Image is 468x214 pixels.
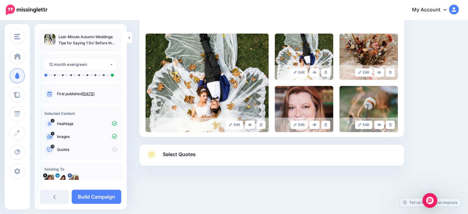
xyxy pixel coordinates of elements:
img: 12936747_1161812117171759_1944406923517990801_n-bsa9643.jpg [69,175,79,184]
img: 84c519d153c57fb2563bcb2c0e096d16_large.jpg [146,34,269,132]
a: Tell us how we can improve [400,198,461,207]
span: Select Quotes [163,150,196,159]
h4: Sending To [44,167,117,172]
img: 8fVX9xhV-1030.jpg [44,175,54,184]
span: 3 [51,119,54,123]
img: 84c519d153c57fb2563bcb2c0e096d16_thumb.jpg [44,34,55,45]
img: menu.png [14,34,20,39]
img: 1516360853059-36439.png [57,175,66,184]
a: [DATE] [82,91,94,96]
h4: Selected Content [44,111,117,116]
p: Hashtags [57,121,117,127]
a: Select Quotes [146,150,398,166]
p: Images [57,134,117,139]
img: 9846b385c86d3c842bac03b3d22b0a6e_large.jpg [339,34,398,80]
span: 14 [51,145,55,148]
p: Last-Minute Autumn Weddings: Tips for Saying ‘I Do’ Before the Leaves Fall [58,34,117,46]
button: 12 month evergreen [44,59,117,71]
div: 12 month evergreen [49,61,110,68]
a: Edit [290,68,308,77]
a: Edit [355,121,373,129]
p: Quotes [57,147,117,152]
img: 03f11138033c3eafdf27b1b51a142b49_large.jpg [275,34,333,80]
img: Missinglettr [6,5,47,15]
a: Edit [355,68,373,77]
img: 55080b69685d807633f8723ddcfe39b4_large.jpg [275,86,333,132]
a: Edit [290,121,308,129]
a: Edit [226,121,243,129]
div: Open Intercom Messenger [422,193,437,208]
img: 618ef65257bfaa714bd35e29823c0fe6_large.jpg [339,86,398,132]
a: My Account [406,2,459,18]
p: First published [57,91,117,97]
span: 5 [51,132,54,135]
